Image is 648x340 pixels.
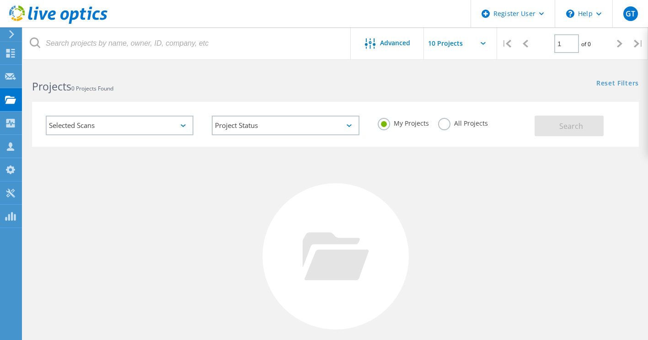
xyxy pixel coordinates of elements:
div: Project Status [212,116,359,135]
label: My Projects [378,118,429,127]
span: of 0 [581,40,591,48]
a: Live Optics Dashboard [9,19,107,26]
b: Projects [32,79,71,94]
a: Reset Filters [596,80,639,88]
div: Selected Scans [46,116,193,135]
span: Advanced [380,40,410,46]
input: Search projects by name, owner, ID, company, etc [23,27,351,59]
svg: \n [566,10,574,18]
span: 0 Projects Found [71,85,113,92]
button: Search [535,116,604,136]
div: | [497,27,516,60]
div: | [629,27,648,60]
span: GT [626,10,635,17]
label: All Projects [438,118,488,127]
span: Search [559,121,583,131]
